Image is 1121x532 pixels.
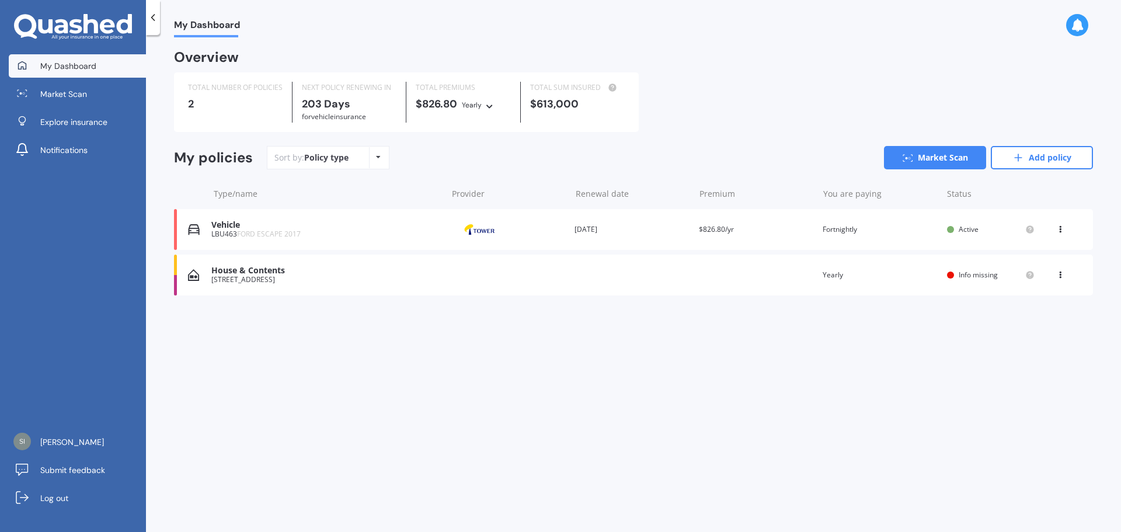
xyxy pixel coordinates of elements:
div: Provider [452,188,566,200]
span: [PERSON_NAME] [40,436,104,448]
span: My Dashboard [174,19,240,35]
div: $613,000 [530,98,625,110]
div: [DATE] [575,224,690,235]
img: c459483f3b14fe6e9fb6a9849fbcc60e [13,433,31,450]
div: 2 [188,98,283,110]
span: Market Scan [40,88,87,100]
span: Log out [40,492,68,504]
img: House & Contents [188,269,199,281]
span: Submit feedback [40,464,105,476]
a: Add policy [991,146,1093,169]
div: Yearly [462,99,482,111]
div: [STREET_ADDRESS] [211,276,441,284]
span: Explore insurance [40,116,107,128]
div: $826.80 [416,98,510,111]
div: TOTAL NUMBER OF POLICIES [188,82,283,93]
a: Notifications [9,138,146,162]
a: Market Scan [9,82,146,106]
div: Vehicle [211,220,441,230]
a: My Dashboard [9,54,146,78]
div: Yearly [823,269,938,281]
img: Tower [450,218,509,241]
span: My Dashboard [40,60,96,72]
div: NEXT POLICY RENEWING IN [302,82,396,93]
a: [PERSON_NAME] [9,430,146,454]
span: Notifications [40,144,88,156]
div: House & Contents [211,266,441,276]
span: Active [959,224,979,234]
div: Policy type [304,152,349,164]
b: 203 Days [302,97,350,111]
div: Type/name [214,188,443,200]
a: Market Scan [884,146,986,169]
span: Info missing [959,270,998,280]
div: Sort by: [274,152,349,164]
div: Status [947,188,1035,200]
a: Explore insurance [9,110,146,134]
span: $826.80/yr [699,224,734,234]
div: LBU463 [211,230,441,238]
span: FORD ESCAPE 2017 [237,229,301,239]
div: My policies [174,149,253,166]
div: Fortnightly [823,224,938,235]
div: You are paying [823,188,938,200]
a: Submit feedback [9,458,146,482]
div: Overview [174,51,239,63]
a: Log out [9,486,146,510]
div: TOTAL SUM INSURED [530,82,625,93]
img: Vehicle [188,224,200,235]
div: TOTAL PREMIUMS [416,82,510,93]
div: Renewal date [576,188,690,200]
span: for Vehicle insurance [302,112,366,121]
div: Premium [699,188,814,200]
